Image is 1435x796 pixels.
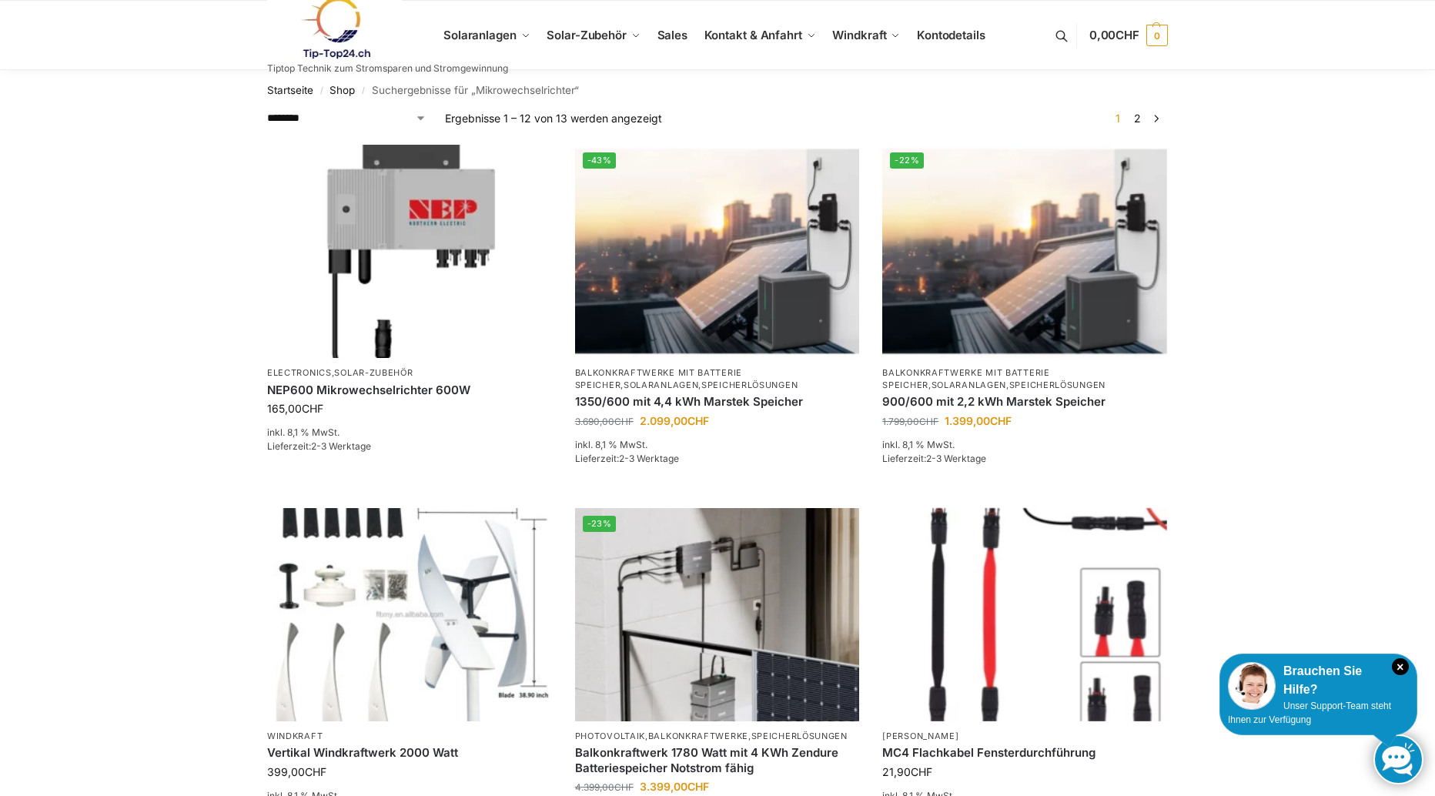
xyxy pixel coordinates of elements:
[882,416,938,427] bdi: 1.799,00
[882,394,1167,410] a: 900/600 mit 2,2 kWh Marstek Speicher
[882,731,958,741] a: [PERSON_NAME]
[648,731,748,741] a: Balkonkraftwerke
[267,508,552,721] img: Vertikal Windrad
[1089,28,1139,42] span: 0,00
[575,145,860,358] a: -43%Balkonkraftwerk mit Marstek Speicher
[334,367,413,378] a: Solar-Zubehör
[305,765,326,778] span: CHF
[267,64,508,73] p: Tiptop Technik zum Stromsparen und Stromgewinnung
[575,367,742,390] a: Balkonkraftwerke mit Batterie Speicher
[575,508,860,721] a: -23%Zendure-solar-flow-Batteriespeicher für Balkonkraftwerke
[575,731,645,741] a: Photovoltaik
[267,383,552,398] a: NEP600 Mikrowechselrichter 600W
[267,745,552,761] a: Vertikal Windkraftwerk 2000 Watt
[990,414,1012,427] span: CHF
[917,28,985,42] span: Kontodetails
[832,28,886,42] span: Windkraft
[355,85,371,97] span: /
[704,28,802,42] span: Kontakt & Anfahrt
[1130,112,1145,125] a: Seite 2
[911,765,932,778] span: CHF
[882,367,1167,391] p: , ,
[687,780,709,793] span: CHF
[751,731,848,741] a: Speicherlösungen
[575,145,860,358] img: Balkonkraftwerk mit Marstek Speicher
[614,781,634,793] span: CHF
[575,416,634,427] bdi: 3.690,00
[575,508,860,721] img: Zendure-solar-flow-Batteriespeicher für Balkonkraftwerke
[1151,110,1162,126] a: →
[267,731,323,741] a: Windkraft
[1106,110,1168,126] nav: Produkt-Seitennummerierung
[1392,658,1409,675] i: Schließen
[267,402,323,415] bdi: 165,00
[882,765,932,778] bdi: 21,90
[443,28,517,42] span: Solaranlagen
[267,765,326,778] bdi: 399,00
[445,110,662,126] p: Ergebnisse 1 – 12 von 13 werden angezeigt
[267,440,371,452] span: Lieferzeit:
[313,85,329,97] span: /
[1089,12,1168,59] a: 0,00CHF 0
[311,440,371,452] span: 2-3 Werktage
[651,1,694,70] a: Sales
[575,781,634,793] bdi: 4.399,00
[267,426,552,440] p: inkl. 8,1 % MwSt.
[267,367,332,378] a: Electronics
[1146,25,1168,46] span: 0
[624,380,698,390] a: Solaranlagen
[919,416,938,427] span: CHF
[1112,112,1124,125] span: Seite 1
[826,1,907,70] a: Windkraft
[267,110,426,126] select: Shop-Reihenfolge
[882,145,1167,358] img: Balkonkraftwerk mit Marstek Speicher
[575,453,679,464] span: Lieferzeit:
[911,1,992,70] a: Kontodetails
[687,414,709,427] span: CHF
[926,453,986,464] span: 2-3 Werktage
[882,453,986,464] span: Lieferzeit:
[640,780,709,793] bdi: 3.399,00
[267,84,313,96] a: Startseite
[882,745,1167,761] a: MC4 Flachkabel Fensterdurchführung
[932,380,1006,390] a: Solaranlagen
[267,70,1168,110] nav: Breadcrumb
[882,145,1167,358] a: -22%Balkonkraftwerk mit Marstek Speicher
[1228,662,1276,710] img: Customer service
[619,453,679,464] span: 2-3 Werktage
[575,745,860,775] a: Balkonkraftwerk 1780 Watt mit 4 KWh Zendure Batteriespeicher Notstrom fähig
[540,1,647,70] a: Solar-Zubehör
[882,438,1167,452] p: inkl. 8,1 % MwSt.
[1228,701,1391,725] span: Unser Support-Team steht Ihnen zur Verfügung
[575,438,860,452] p: inkl. 8,1 % MwSt.
[575,394,860,410] a: 1350/600 mit 4,4 kWh Marstek Speicher
[657,28,688,42] span: Sales
[945,414,1012,427] bdi: 1.399,00
[547,28,627,42] span: Solar-Zubehör
[575,731,860,742] p: , ,
[882,367,1049,390] a: Balkonkraftwerke mit Batterie Speicher
[1009,380,1106,390] a: Speicherlösungen
[640,414,709,427] bdi: 2.099,00
[302,402,323,415] span: CHF
[1228,662,1409,699] div: Brauchen Sie Hilfe?
[697,1,822,70] a: Kontakt & Anfahrt
[575,367,860,391] p: , ,
[267,145,552,358] img: Nep 600
[882,508,1167,721] img: Fenster Durchführung MC4
[267,367,552,379] p: ,
[329,84,355,96] a: Shop
[1116,28,1139,42] span: CHF
[701,380,798,390] a: Speicherlösungen
[614,416,634,427] span: CHF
